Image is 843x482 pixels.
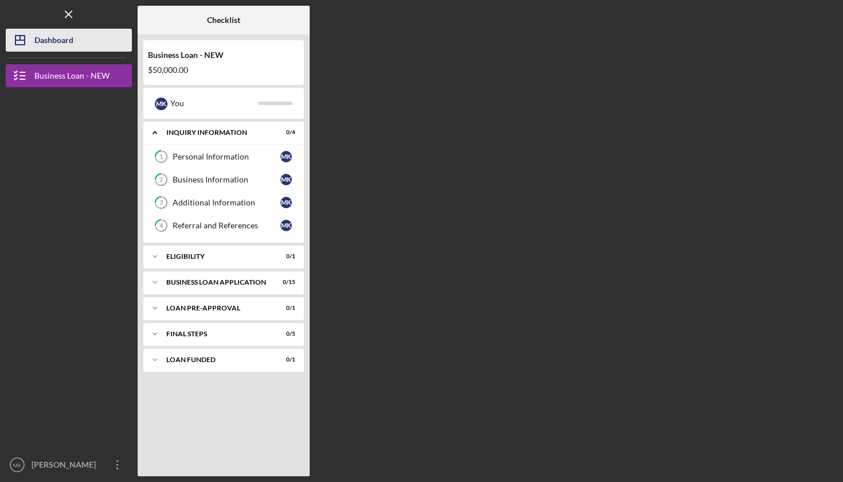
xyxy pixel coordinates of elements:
[149,191,298,214] a: 3Additional InformationMK
[166,253,267,260] div: ELIGIBILITY
[207,15,240,25] b: Checklist
[280,220,292,231] div: M K
[166,129,267,136] div: INQUIRY INFORMATION
[280,151,292,162] div: M K
[148,65,299,75] div: $50,000.00
[173,198,280,207] div: Additional Information
[166,331,267,337] div: FINAL STEPS
[155,98,167,110] div: M K
[173,152,280,161] div: Personal Information
[6,453,132,476] button: MK[PERSON_NAME]
[159,153,163,161] tspan: 1
[29,453,103,479] div: [PERSON_NAME]
[275,331,295,337] div: 0 / 5
[275,129,295,136] div: 0 / 4
[170,94,258,113] div: You
[159,222,163,230] tspan: 4
[159,199,163,207] tspan: 3
[275,279,295,286] div: 0 / 15
[149,168,298,191] a: 2Business InformationMK
[275,305,295,312] div: 0 / 1
[280,174,292,185] div: M K
[166,279,267,286] div: BUSINESS LOAN APPLICATION
[173,175,280,184] div: Business Information
[34,29,73,55] div: Dashboard
[166,356,267,363] div: LOAN FUNDED
[148,50,299,60] div: Business Loan - NEW
[280,197,292,208] div: M K
[149,145,298,168] a: 1Personal InformationMK
[149,214,298,237] a: 4Referral and ReferencesMK
[34,64,110,90] div: Business Loan - NEW
[6,64,132,87] button: Business Loan - NEW
[166,305,267,312] div: LOAN PRE-APPROVAL
[173,221,280,230] div: Referral and References
[275,356,295,363] div: 0 / 1
[6,29,132,52] button: Dashboard
[275,253,295,260] div: 0 / 1
[159,176,163,184] tspan: 2
[13,462,22,468] text: MK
